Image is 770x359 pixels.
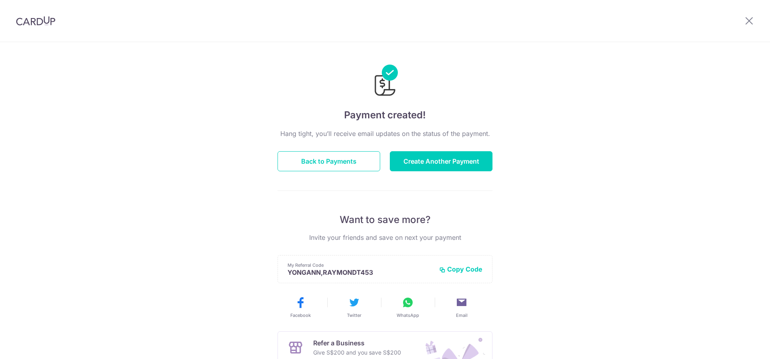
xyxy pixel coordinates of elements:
button: Twitter [330,296,378,318]
button: Facebook [277,296,324,318]
p: My Referral Code [288,262,433,268]
button: WhatsApp [384,296,432,318]
img: Payments [372,65,398,98]
p: Give S$200 and you save S$200 [313,348,401,357]
span: Facebook [290,312,311,318]
p: Invite your friends and save on next your payment [278,233,492,242]
button: Copy Code [439,265,482,273]
button: Back to Payments [278,151,380,171]
p: Refer a Business [313,338,401,348]
img: CardUp [16,16,55,26]
p: Hang tight, you’ll receive email updates on the status of the payment. [278,129,492,138]
p: YONGANN,RAYMONDT453 [288,268,433,276]
button: Create Another Payment [390,151,492,171]
span: WhatsApp [397,312,419,318]
h4: Payment created! [278,108,492,122]
button: Email [438,296,485,318]
p: Want to save more? [278,213,492,226]
span: Twitter [347,312,361,318]
span: Email [456,312,468,318]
